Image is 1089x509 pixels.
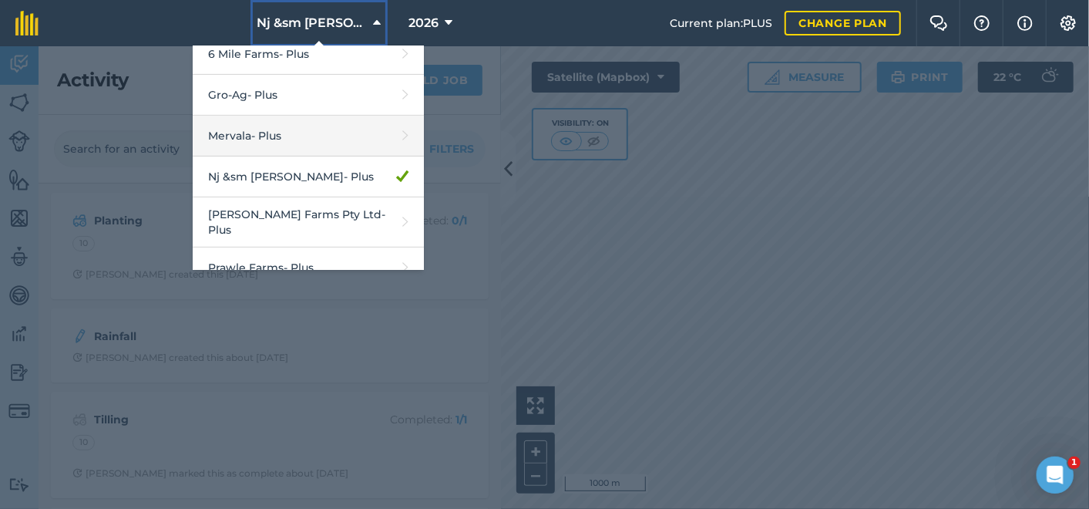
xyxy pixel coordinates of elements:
[785,11,901,35] a: Change plan
[193,75,424,116] a: Gro-Ag- Plus
[1017,14,1033,32] img: svg+xml;base64,PHN2ZyB4bWxucz0iaHR0cDovL3d3dy53My5vcmcvMjAwMC9zdmciIHdpZHRoPSIxNyIgaGVpZ2h0PSIxNy...
[257,14,368,32] span: Nj &sm [PERSON_NAME]
[193,197,424,248] a: [PERSON_NAME] Farms Pty Ltd- Plus
[193,157,424,197] a: Nj &sm [PERSON_NAME]- Plus
[1059,15,1077,31] img: A cog icon
[193,34,424,75] a: 6 Mile Farms- Plus
[1068,457,1081,469] span: 1
[670,15,772,32] span: Current plan : PLUS
[929,15,948,31] img: Two speech bubbles overlapping with the left bubble in the forefront
[193,116,424,157] a: Mervala- Plus
[973,15,991,31] img: A question mark icon
[15,11,39,35] img: fieldmargin Logo
[193,248,424,288] a: Prawle Farms- Plus
[1037,457,1074,494] iframe: Intercom live chat
[408,14,439,32] span: 2026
